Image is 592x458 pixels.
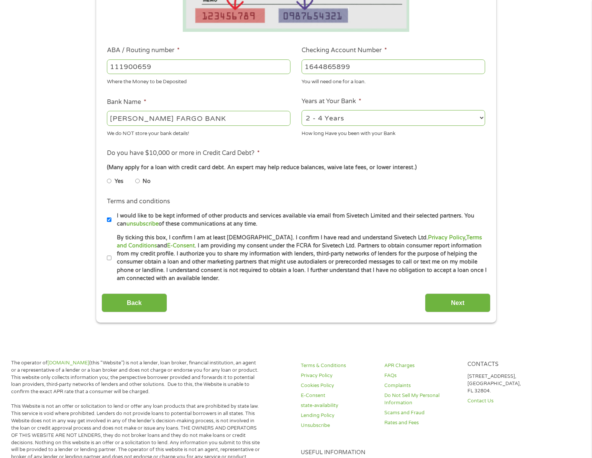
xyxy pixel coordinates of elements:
[302,127,485,137] div: How long Have you been with your Bank
[384,362,459,369] a: APR Charges
[425,293,490,312] input: Next
[384,382,459,389] a: Complaints
[384,419,459,427] a: Rates and Fees
[107,76,290,86] div: Where the Money to be Deposited
[126,221,159,227] a: unsubscribe
[301,402,375,409] a: state-availability
[107,59,290,74] input: 263177916
[301,392,375,399] a: E-Consent
[302,46,387,54] label: Checking Account Number
[48,360,89,366] a: [DOMAIN_NAME]
[112,212,487,228] label: I would like to be kept informed of other products and services available via email from Sivetech...
[301,422,375,429] a: Unsubscribe
[107,149,260,157] label: Do you have $10,000 or more in Credit Card Debt?
[107,198,170,206] label: Terms and conditions
[302,97,361,105] label: Years at Your Bank
[428,234,465,241] a: Privacy Policy
[11,359,262,395] p: The operator of (this “Website”) is not a lender, loan broker, financial institution, an agent or...
[107,127,290,137] div: We do NOT store your bank details!
[467,397,542,405] a: Contact Us
[102,293,167,312] input: Back
[384,409,459,417] a: Scams and Fraud
[302,59,485,74] input: 345634636
[107,98,146,106] label: Bank Name
[143,177,151,186] label: No
[115,177,123,186] label: Yes
[301,412,375,419] a: Lending Policy
[107,46,180,54] label: ABA / Routing number
[301,362,375,369] a: Terms & Conditions
[107,163,485,172] div: (Many apply for a loan with credit card debt. An expert may help reduce balances, waive late fees...
[302,76,485,86] div: You will need one for a loan.
[301,449,542,456] h4: Useful Information
[384,372,459,379] a: FAQs
[112,234,487,283] label: By ticking this box, I confirm I am at least [DEMOGRAPHIC_DATA]. I confirm I have read and unders...
[301,382,375,389] a: Cookies Policy
[167,242,195,249] a: E-Consent
[384,392,459,407] a: Do Not Sell My Personal Information
[301,372,375,379] a: Privacy Policy
[467,361,542,368] h4: Contacts
[117,234,482,249] a: Terms and Conditions
[467,373,542,395] p: [STREET_ADDRESS], [GEOGRAPHIC_DATA], FL 32804.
